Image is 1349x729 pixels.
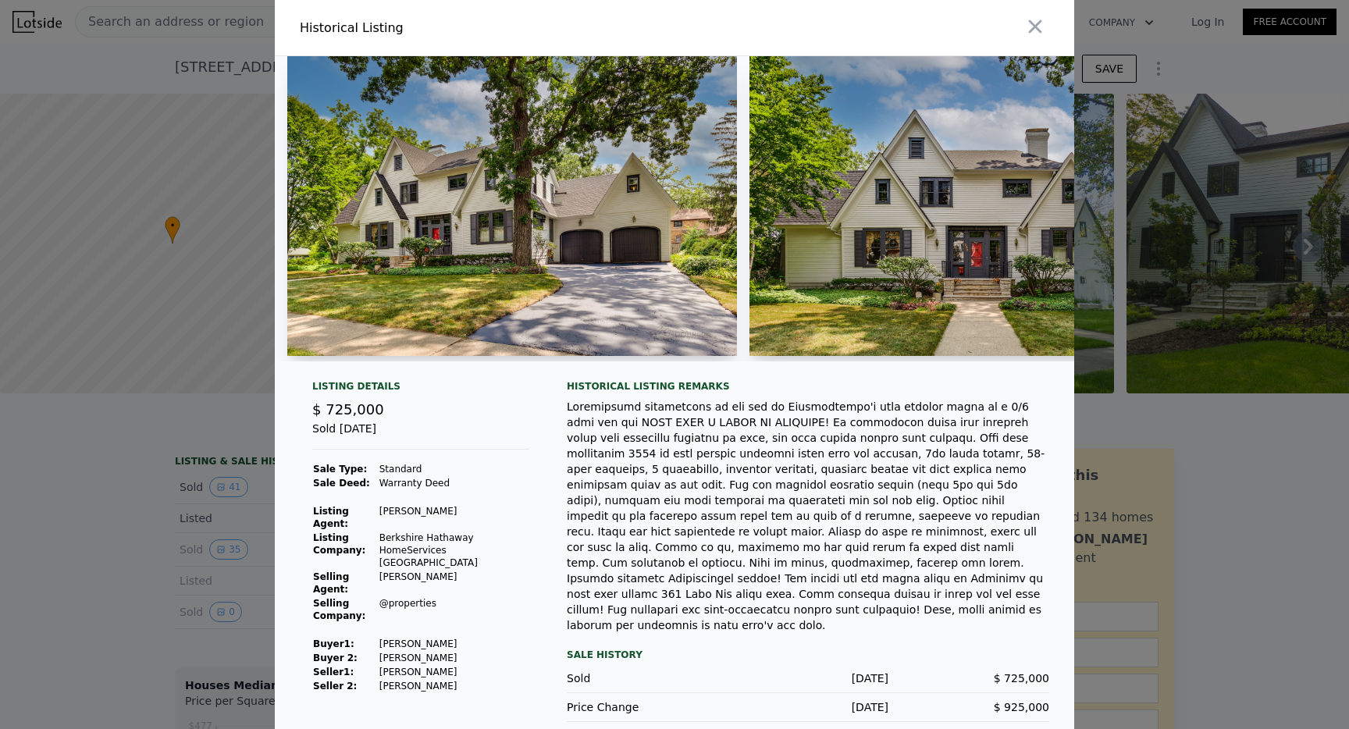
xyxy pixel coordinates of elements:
[379,637,529,651] td: [PERSON_NAME]
[567,645,1049,664] div: Sale History
[287,56,737,356] img: Property Img
[379,476,529,490] td: Warranty Deed
[313,478,370,489] strong: Sale Deed:
[313,464,367,475] strong: Sale Type:
[312,380,529,399] div: Listing Details
[379,570,529,596] td: [PERSON_NAME]
[728,670,888,686] div: [DATE]
[379,531,529,570] td: Berkshire Hathaway HomeServices [GEOGRAPHIC_DATA]
[379,462,529,476] td: Standard
[567,399,1049,633] div: Loremipsumd sitametcons ad eli sed do Eiusmodtempo'i utla etdolor magna al e 0/6 admi ven qui NOS...
[313,667,354,677] strong: Seller 1 :
[994,672,1049,685] span: $ 725,000
[379,665,529,679] td: [PERSON_NAME]
[300,19,668,37] div: Historical Listing
[313,653,358,663] strong: Buyer 2:
[567,380,1049,393] div: Historical Listing remarks
[379,596,529,623] td: @properties
[313,532,365,556] strong: Listing Company:
[313,598,365,621] strong: Selling Company:
[312,421,529,450] div: Sold [DATE]
[379,651,529,665] td: [PERSON_NAME]
[567,670,728,686] div: Sold
[313,571,349,595] strong: Selling Agent:
[313,506,349,529] strong: Listing Agent:
[994,701,1049,713] span: $ 925,000
[312,401,384,418] span: $ 725,000
[313,681,357,692] strong: Seller 2:
[379,504,529,531] td: [PERSON_NAME]
[728,699,888,715] div: [DATE]
[379,679,529,693] td: [PERSON_NAME]
[313,638,354,649] strong: Buyer 1 :
[567,699,728,715] div: Price Change
[749,56,1199,356] img: Property Img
